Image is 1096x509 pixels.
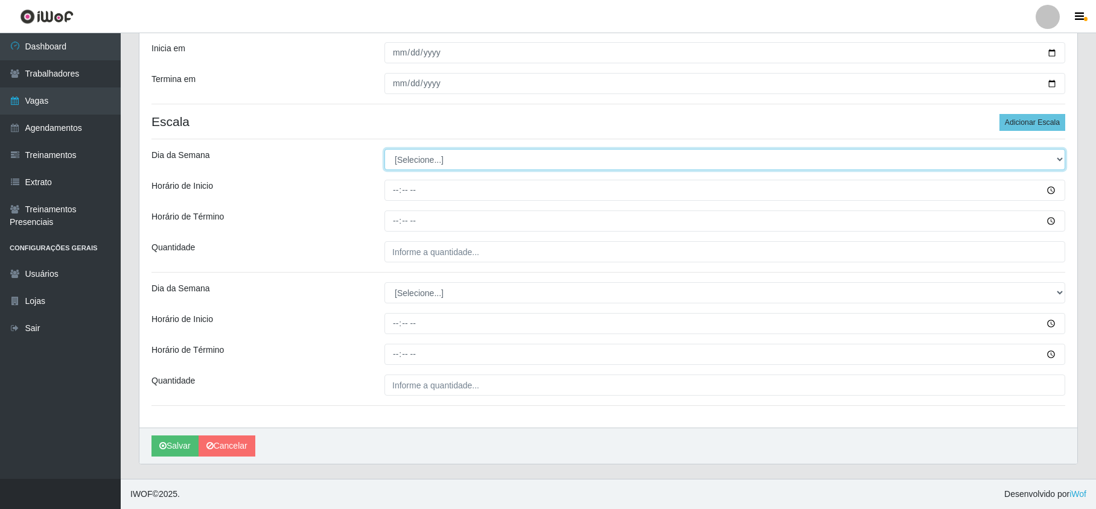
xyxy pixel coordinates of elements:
[151,210,224,223] label: Horário de Término
[1069,489,1086,499] a: iWof
[151,114,1065,129] h4: Escala
[151,435,199,457] button: Salvar
[151,149,210,162] label: Dia da Semana
[151,180,213,192] label: Horário de Inicio
[20,9,74,24] img: CoreUI Logo
[384,210,1065,232] input: 00:00
[384,241,1065,262] input: Informe a quantidade...
[384,313,1065,334] input: 00:00
[151,282,210,295] label: Dia da Semana
[151,73,196,86] label: Termina em
[384,344,1065,365] input: 00:00
[384,42,1065,63] input: 00/00/0000
[999,114,1065,131] button: Adicionar Escala
[384,180,1065,201] input: 00:00
[151,344,224,356] label: Horário de Término
[151,375,195,387] label: Quantidade
[130,489,153,499] span: IWOF
[151,42,185,55] label: Inicia em
[151,313,213,326] label: Horário de Inicio
[1004,488,1086,501] span: Desenvolvido por
[130,488,180,501] span: © 2025 .
[384,375,1065,396] input: Informe a quantidade...
[199,435,255,457] a: Cancelar
[151,241,195,254] label: Quantidade
[384,73,1065,94] input: 00/00/0000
